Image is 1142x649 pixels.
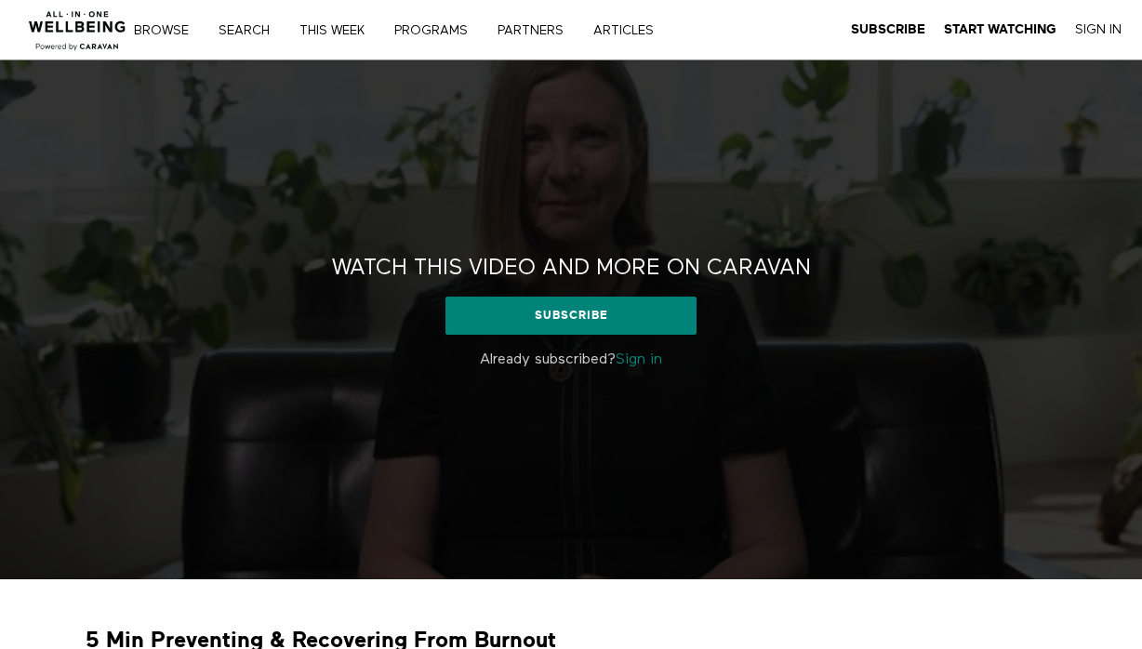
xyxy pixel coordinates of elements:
[309,349,833,371] p: Already subscribed?
[944,21,1056,38] a: Start Watching
[127,24,208,37] a: Browse
[147,20,692,39] nav: Primary
[1075,21,1122,38] a: Sign In
[616,352,662,367] a: Sign in
[851,22,925,36] strong: Subscribe
[944,22,1056,36] strong: Start Watching
[491,24,583,37] a: PARTNERS
[388,24,487,37] a: PROGRAMS
[445,297,697,334] a: Subscribe
[212,24,289,37] a: Search
[293,24,384,37] a: THIS WEEK
[851,21,925,38] a: Subscribe
[587,24,673,37] a: ARTICLES
[332,254,811,283] h2: Watch this video and more on CARAVAN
